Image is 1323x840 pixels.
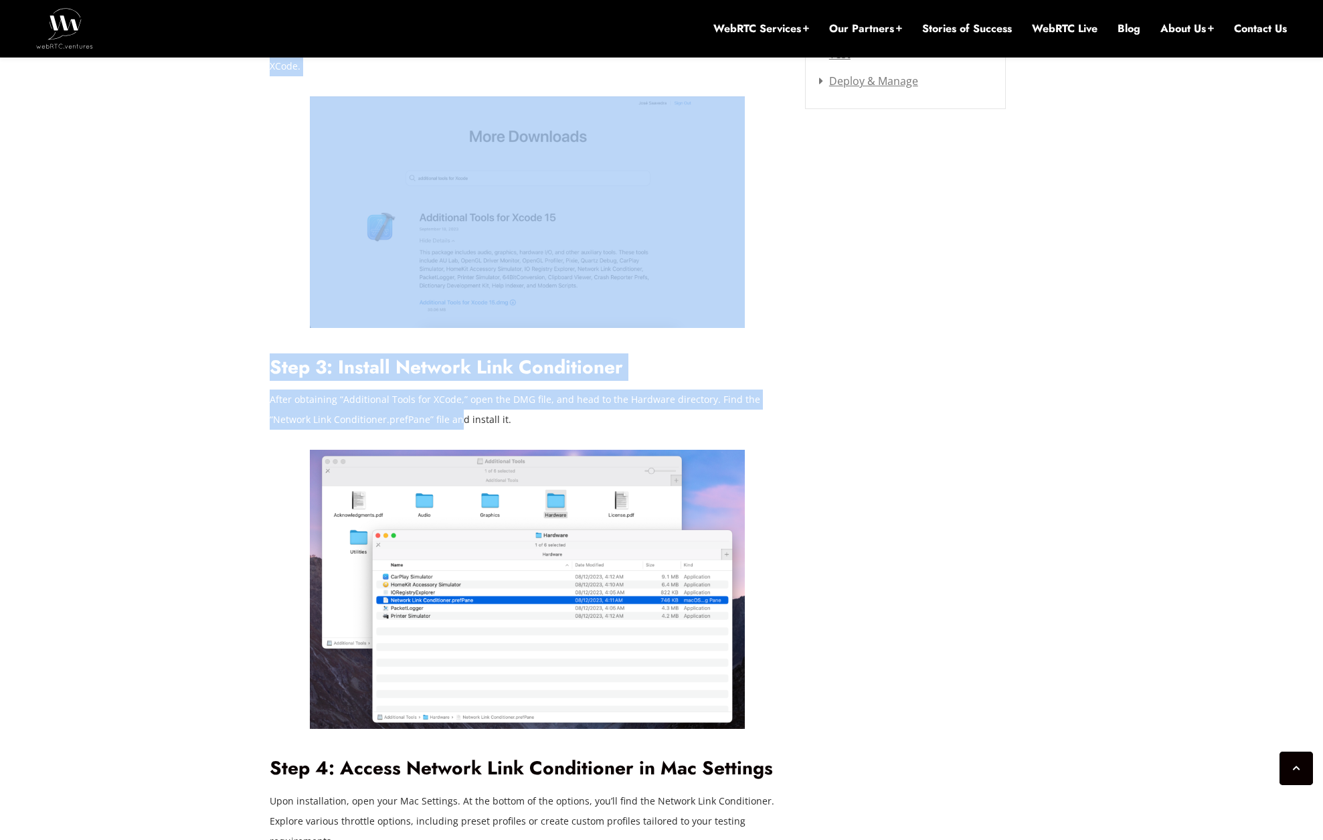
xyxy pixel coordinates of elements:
[270,390,785,430] p: After obtaining “Additional Tools for XCode,” open the DMG file, and head to the Hardware directo...
[1032,21,1097,36] a: WebRTC Live
[1234,21,1287,36] a: Contact Us
[819,74,918,88] a: Deploy & Manage
[922,21,1012,36] a: Stories of Success
[829,21,902,36] a: Our Partners
[270,757,785,780] h2: Step 4: Access Network Link Conditioner in Mac Settings
[713,21,809,36] a: WebRTC Services
[36,8,93,48] img: WebRTC.ventures
[1118,21,1140,36] a: Blog
[270,356,785,380] h2: Step 3: Install Network Link Conditioner
[1160,21,1214,36] a: About Us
